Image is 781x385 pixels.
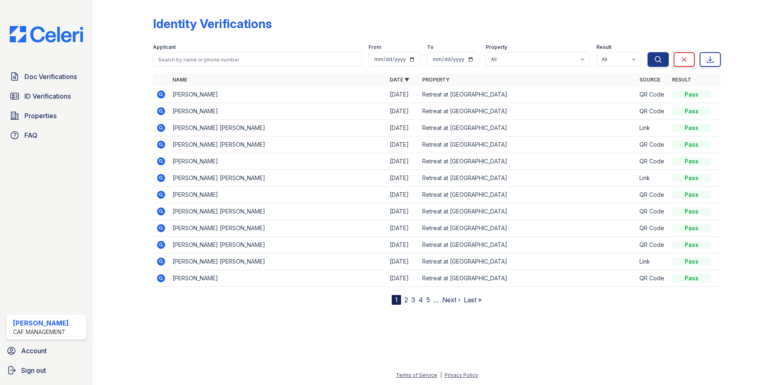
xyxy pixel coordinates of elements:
[13,328,69,336] div: CAF Management
[672,157,711,165] div: Pass
[386,270,419,287] td: [DATE]
[672,124,711,132] div: Pass
[672,141,711,149] div: Pass
[464,296,482,304] a: Last »
[24,130,37,140] span: FAQ
[419,220,636,237] td: Retreat at [GEOGRAPHIC_DATA]
[426,296,430,304] a: 5
[419,237,636,253] td: Retreat at [GEOGRAPHIC_DATA]
[386,86,419,103] td: [DATE]
[404,296,408,304] a: 2
[419,187,636,203] td: Retreat at [GEOGRAPHIC_DATA]
[636,270,669,287] td: QR Code
[411,296,415,304] a: 3
[396,372,437,378] a: Terms of Service
[7,88,86,104] a: ID Verifications
[419,296,423,304] a: 4
[419,103,636,120] td: Retreat at [GEOGRAPHIC_DATA]
[596,44,611,51] label: Result
[21,346,47,356] span: Account
[169,203,386,220] td: [PERSON_NAME] [PERSON_NAME]
[445,372,478,378] a: Privacy Policy
[24,72,77,81] span: Doc Verifications
[24,111,57,121] span: Properties
[672,207,711,216] div: Pass
[636,237,669,253] td: QR Code
[7,108,86,124] a: Properties
[442,296,460,304] a: Next ›
[419,270,636,287] td: Retreat at [GEOGRAPHIC_DATA]
[169,187,386,203] td: [PERSON_NAME]
[390,77,409,83] a: Date ▼
[3,362,89,378] a: Sign out
[3,343,89,359] a: Account
[427,44,434,51] label: To
[419,136,636,153] td: Retreat at [GEOGRAPHIC_DATA]
[386,203,419,220] td: [DATE]
[636,120,669,136] td: Link
[172,77,187,83] a: Name
[636,153,669,170] td: QR Code
[419,253,636,270] td: Retreat at [GEOGRAPHIC_DATA]
[369,44,381,51] label: From
[386,187,419,203] td: [DATE]
[672,191,711,199] div: Pass
[169,103,386,120] td: [PERSON_NAME]
[3,26,89,42] img: CE_Logo_Blue-a8612792a0a2168367f1c8372b55b34899dd931a85d93a1a3d3e32e68fde9ad4.png
[386,136,419,153] td: [DATE]
[486,44,507,51] label: Property
[386,153,419,170] td: [DATE]
[169,270,386,287] td: [PERSON_NAME]
[386,170,419,187] td: [DATE]
[419,170,636,187] td: Retreat at [GEOGRAPHIC_DATA]
[636,203,669,220] td: QR Code
[419,203,636,220] td: Retreat at [GEOGRAPHIC_DATA]
[169,220,386,237] td: [PERSON_NAME] [PERSON_NAME]
[169,253,386,270] td: [PERSON_NAME] [PERSON_NAME]
[672,224,711,232] div: Pass
[636,86,669,103] td: QR Code
[419,86,636,103] td: Retreat at [GEOGRAPHIC_DATA]
[169,153,386,170] td: [PERSON_NAME]
[169,237,386,253] td: [PERSON_NAME] [PERSON_NAME]
[636,253,669,270] td: Link
[672,77,691,83] a: Result
[24,91,71,101] span: ID Verifications
[153,16,272,31] div: Identity Verifications
[636,187,669,203] td: QR Code
[386,253,419,270] td: [DATE]
[672,107,711,115] div: Pass
[419,153,636,170] td: Retreat at [GEOGRAPHIC_DATA]
[636,220,669,237] td: QR Code
[21,365,46,375] span: Sign out
[422,77,449,83] a: Property
[386,237,419,253] td: [DATE]
[636,103,669,120] td: QR Code
[440,372,442,378] div: |
[433,295,439,305] span: …
[636,170,669,187] td: Link
[386,120,419,136] td: [DATE]
[672,257,711,266] div: Pass
[386,103,419,120] td: [DATE]
[169,136,386,153] td: [PERSON_NAME] [PERSON_NAME]
[672,274,711,282] div: Pass
[672,241,711,249] div: Pass
[169,120,386,136] td: [PERSON_NAME] [PERSON_NAME]
[7,68,86,85] a: Doc Verifications
[672,90,711,99] div: Pass
[153,44,176,51] label: Applicant
[153,52,362,67] input: Search by name or phone number
[672,174,711,182] div: Pass
[639,77,660,83] a: Source
[13,318,69,328] div: [PERSON_NAME]
[419,120,636,136] td: Retreat at [GEOGRAPHIC_DATA]
[636,136,669,153] td: QR Code
[386,220,419,237] td: [DATE]
[7,127,86,143] a: FAQ
[169,86,386,103] td: [PERSON_NAME]
[169,170,386,187] td: [PERSON_NAME] [PERSON_NAME]
[392,295,401,305] div: 1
